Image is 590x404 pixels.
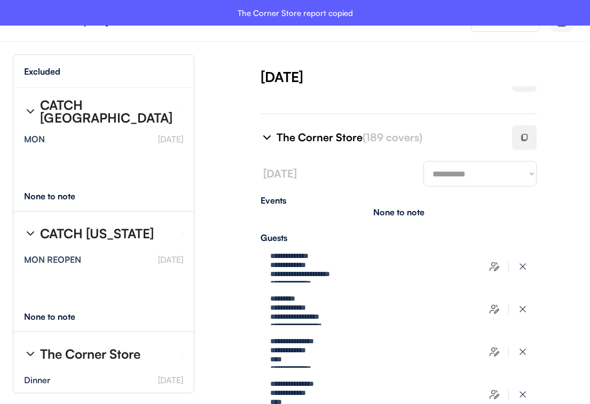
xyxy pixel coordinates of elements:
[158,375,183,385] font: [DATE]
[40,227,154,240] div: CATCH [US_STATE]
[24,105,37,118] img: chevron-right%20%281%29.svg
[489,346,500,357] img: users-edit.svg
[24,312,95,321] div: None to note
[24,67,60,76] div: Excluded
[261,131,273,144] img: chevron-right%20%281%29.svg
[24,376,50,384] div: Dinner
[40,348,140,360] div: The Corner Store
[24,227,37,240] img: chevron-right%20%281%29.svg
[263,167,297,180] font: [DATE]
[277,130,499,145] div: The Corner Store
[24,348,37,360] img: chevron-right%20%281%29.svg
[517,346,528,357] img: x-close%20%283%29.svg
[24,135,45,143] div: MON
[261,67,590,86] div: [DATE]
[373,208,424,216] div: None to note
[489,261,500,272] img: users-edit.svg
[24,192,95,200] div: None to note
[158,134,183,144] font: [DATE]
[158,254,183,265] font: [DATE]
[261,196,537,205] div: Events
[261,233,537,242] div: Guests
[24,255,81,264] div: MON REOPEN
[517,261,528,272] img: x-close%20%283%29.svg
[517,389,528,400] img: x-close%20%283%29.svg
[40,99,174,124] div: CATCH [GEOGRAPHIC_DATA]
[489,389,500,400] img: users-edit.svg
[363,131,422,144] font: (189 covers)
[517,304,528,314] img: x-close%20%283%29.svg
[489,304,500,314] img: users-edit.svg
